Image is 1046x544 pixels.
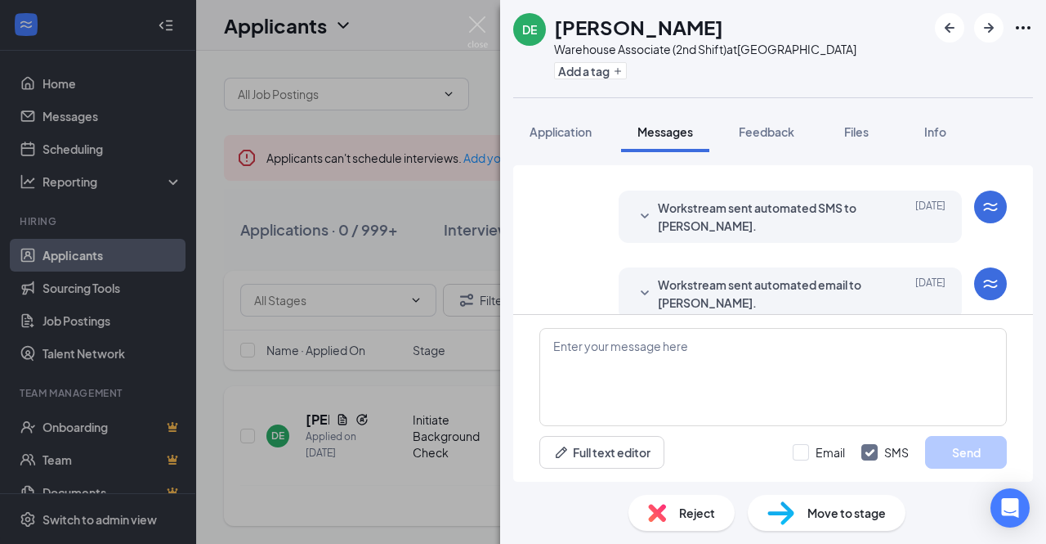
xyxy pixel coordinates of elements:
[1013,18,1033,38] svg: Ellipses
[915,199,945,235] span: [DATE]
[554,41,856,57] div: Warehouse Associate (2nd Shift) at [GEOGRAPHIC_DATA]
[637,124,693,139] span: Messages
[635,207,655,227] svg: SmallChevronDown
[522,21,537,38] div: DE
[974,13,1004,43] button: ArrowRight
[940,18,959,38] svg: ArrowLeftNew
[613,66,623,76] svg: Plus
[539,436,664,469] button: Full text editorPen
[658,276,872,312] span: Workstream sent automated email to [PERSON_NAME].
[554,62,627,79] button: PlusAdd a tag
[739,124,794,139] span: Feedback
[679,504,715,522] span: Reject
[554,13,723,41] h1: [PERSON_NAME]
[530,124,592,139] span: Application
[635,284,655,303] svg: SmallChevronDown
[981,197,1000,217] svg: WorkstreamLogo
[658,199,872,235] span: Workstream sent automated SMS to [PERSON_NAME].
[935,13,964,43] button: ArrowLeftNew
[553,444,570,461] svg: Pen
[915,276,945,312] span: [DATE]
[925,436,1007,469] button: Send
[924,124,946,139] span: Info
[844,124,869,139] span: Files
[990,488,1030,528] div: Open Intercom Messenger
[807,504,886,522] span: Move to stage
[981,274,1000,294] svg: WorkstreamLogo
[979,18,999,38] svg: ArrowRight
